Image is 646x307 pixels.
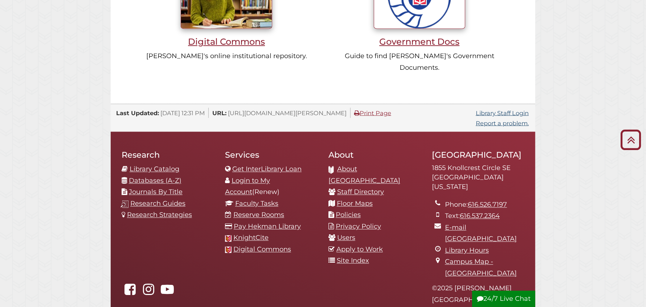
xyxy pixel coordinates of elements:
[130,165,179,173] a: Library Catalog
[212,109,226,117] span: URL:
[143,51,310,62] p: [PERSON_NAME]'s online institutional repository.
[225,150,318,160] h2: Services
[159,288,176,296] a: Hekman Library on YouTube
[337,200,373,208] a: Floor Maps
[122,150,214,160] h2: Research
[129,188,183,196] a: Journals By Title
[445,258,517,278] a: Campus Map - [GEOGRAPHIC_DATA]
[328,165,400,185] a: About [GEOGRAPHIC_DATA]
[140,288,157,296] a: hekmanlibrary on Instagram
[130,200,185,208] a: Research Guides
[225,235,232,242] img: Calvin favicon logo
[336,51,503,73] p: Guide to find [PERSON_NAME]'s Government Documents.
[234,223,301,231] a: Pay Hekman Library
[160,109,205,117] span: [DATE] 12:31 PM
[445,247,489,255] a: Library Hours
[432,283,524,306] p: © 2025 [PERSON_NAME][GEOGRAPHIC_DATA]
[476,120,529,127] a: Report a problem.
[336,36,503,47] h3: Government Docs
[233,211,284,219] a: Reserve Rooms
[232,165,302,173] a: Get InterLibrary Loan
[328,150,421,160] h2: About
[336,211,361,219] a: Policies
[432,164,524,192] address: 1855 Knollcrest Circle SE [GEOGRAPHIC_DATA][US_STATE]
[354,109,391,117] a: Print Page
[225,177,270,197] a: Login to My Account
[122,288,138,296] a: Hekman Library on Facebook
[337,188,384,196] a: Staff Directory
[228,109,347,117] span: [URL][DOMAIN_NAME][PERSON_NAME]
[121,201,128,208] img: research-guides-icon-white_37x37.png
[225,175,318,198] li: (Renew)
[127,211,192,219] a: Research Strategies
[233,246,291,254] a: Digital Commons
[468,201,507,209] a: 616.526.7197
[129,177,181,185] a: Databases (A-Z)
[445,224,517,243] a: E-mail [GEOGRAPHIC_DATA]
[336,223,381,231] a: Privacy Policy
[233,234,269,242] a: KnightCite
[116,109,159,117] span: Last Updated:
[432,150,524,160] h2: [GEOGRAPHIC_DATA]
[445,199,524,211] li: Phone:
[354,110,360,116] i: Print Page
[337,257,369,265] a: Site Index
[460,212,500,220] a: 616.537.2364
[618,134,644,146] a: Back to Top
[225,247,232,253] img: Calvin favicon logo
[143,36,310,47] h3: Digital Commons
[336,246,383,254] a: Apply to Work
[476,109,529,117] a: Library Staff Login
[337,234,355,242] a: Users
[235,200,278,208] a: Faculty Tasks
[445,211,524,222] li: Text:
